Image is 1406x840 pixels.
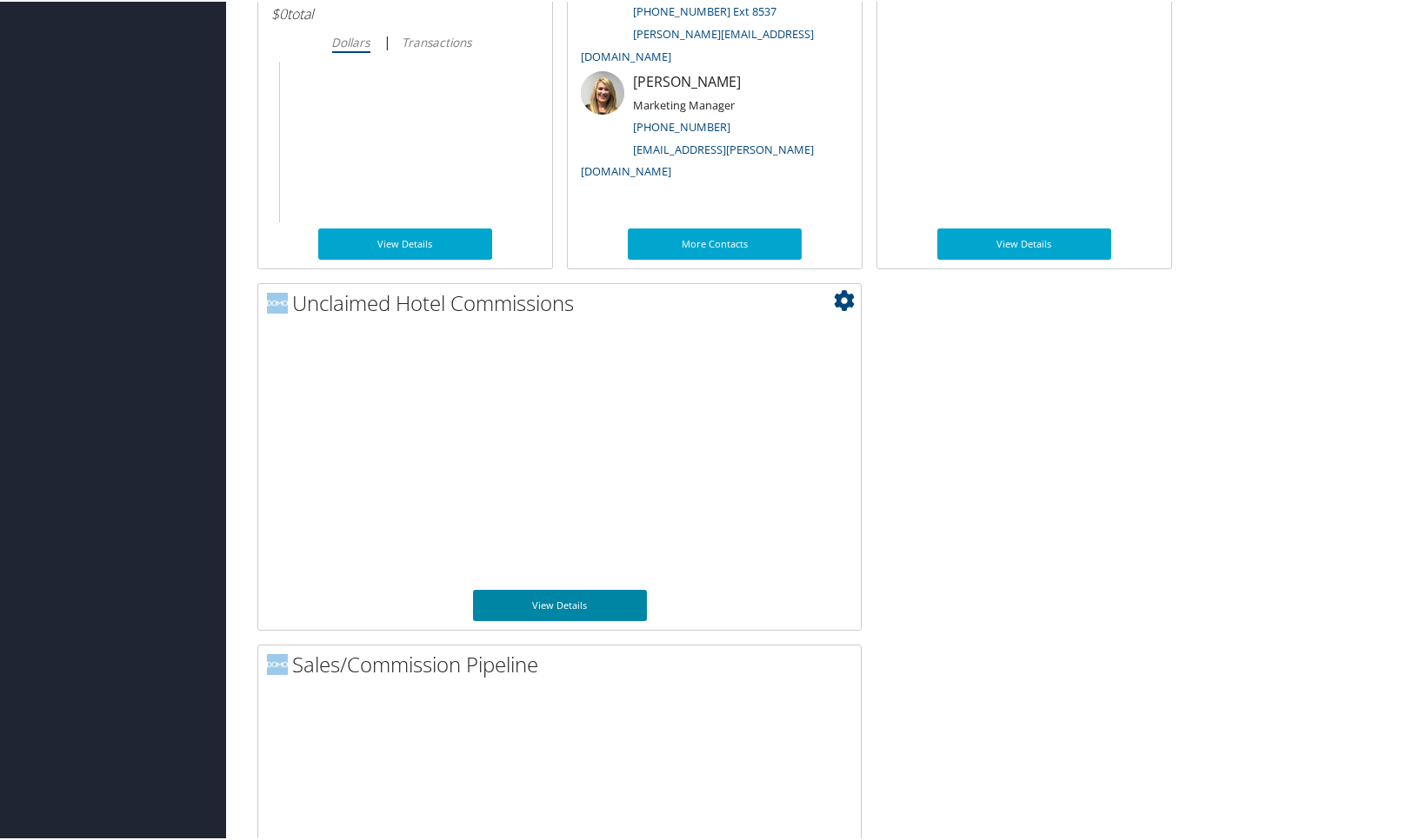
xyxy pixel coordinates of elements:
i: Transactions [403,32,472,49]
img: ali-moffitt.jpg [581,69,624,113]
li: [PERSON_NAME] [572,69,857,185]
small: Marketing Manager [633,96,735,111]
h2: Sales/Commission Pipeline [267,648,861,678]
a: [PHONE_NUMBER] [633,117,730,133]
h2: Unclaimed Hotel Commissions [267,287,861,316]
a: More Contacts [628,227,802,258]
img: domo-logo.png [267,652,288,673]
a: View Details [473,588,647,619]
h6: total [271,3,539,22]
a: [PERSON_NAME][EMAIL_ADDRESS][DOMAIN_NAME] [581,24,814,63]
div: | [271,30,539,51]
i: Dollars [332,32,370,49]
img: domo-logo.png [267,291,288,312]
span: $0 [271,3,287,22]
a: View Details [937,227,1111,258]
a: [EMAIL_ADDRESS][PERSON_NAME][DOMAIN_NAME] [581,140,814,178]
a: [PHONE_NUMBER] Ext 8537 [633,2,776,17]
a: View Details [318,227,492,258]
